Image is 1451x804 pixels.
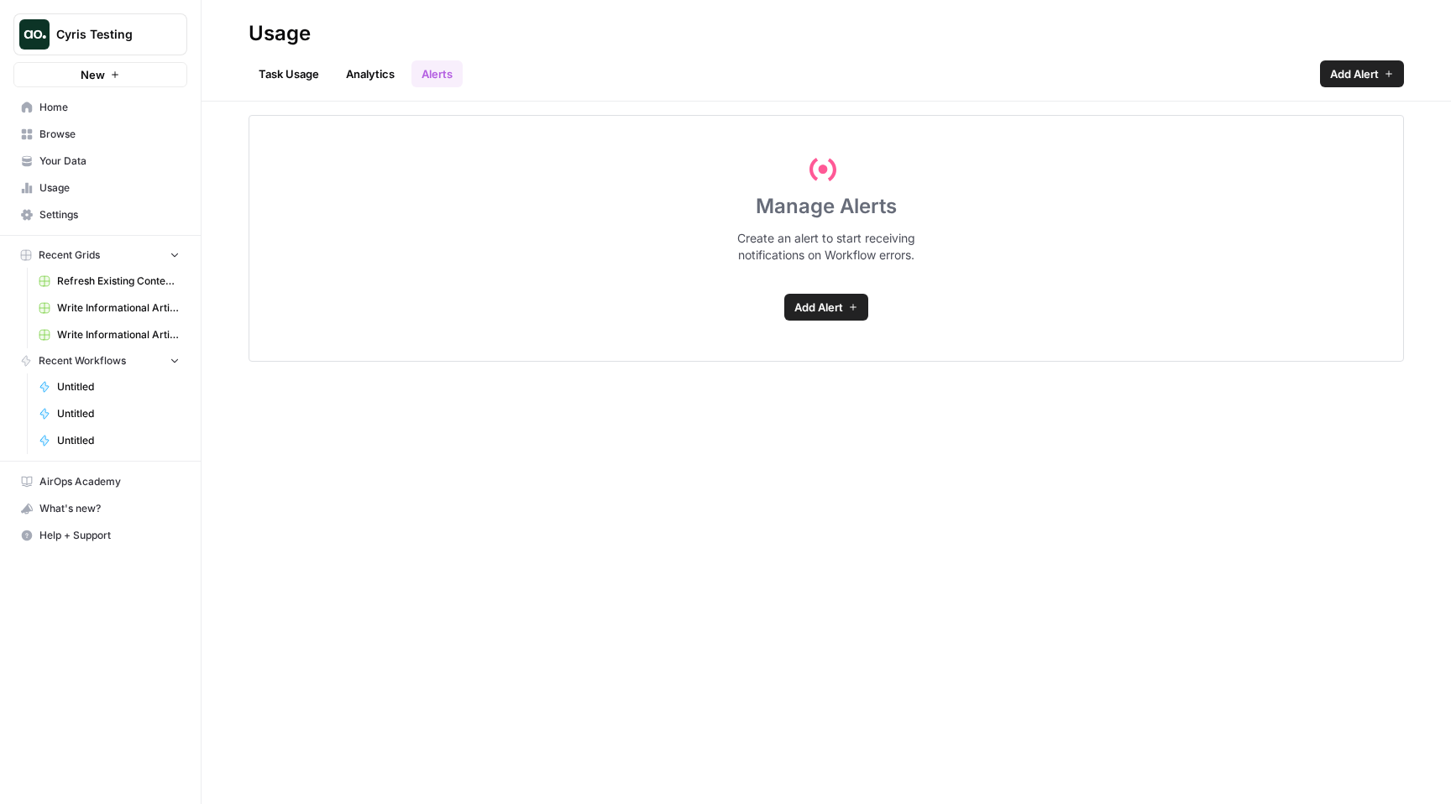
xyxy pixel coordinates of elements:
a: Alerts [411,60,463,87]
span: Browse [39,127,180,142]
a: AirOps Academy [13,468,187,495]
span: Untitled [57,433,180,448]
a: Add Alert [1320,60,1404,87]
a: Home [13,94,187,121]
span: Create an alert to start receiving notifications on Workflow errors. [737,230,915,264]
button: What's new? [13,495,187,522]
a: Browse [13,121,187,148]
span: Refresh Existing Content (1) [57,274,180,289]
span: Untitled [57,379,180,394]
a: Refresh Existing Content (1) [31,268,187,295]
span: Help + Support [39,528,180,543]
span: Your Data [39,154,180,169]
a: Untitled [31,400,187,427]
span: Untitled [57,406,180,421]
h1: Manage Alerts [756,193,897,220]
a: Analytics [336,60,405,87]
a: Settings [13,201,187,228]
a: Write Informational Articles [31,321,187,348]
button: New [13,62,187,87]
a: Usage [13,175,187,201]
button: Help + Support [13,522,187,549]
a: Task Usage [249,60,329,87]
span: Settings [39,207,180,222]
a: Add Alert [784,294,868,321]
span: Recent Grids [39,248,100,263]
a: Untitled [31,373,187,400]
span: Home [39,100,180,115]
div: What's new? [14,496,186,521]
a: Write Informational Article [31,295,187,321]
span: AirOps Academy [39,474,180,489]
span: Usage [39,180,180,196]
span: Write Informational Articles [57,327,180,342]
button: Workspace: Cyris Testing [13,13,187,55]
a: Untitled [31,427,187,454]
span: Cyris Testing [56,26,158,43]
button: Recent Grids [13,243,187,268]
button: Recent Workflows [13,348,187,373]
img: Cyris Testing Logo [19,19,50,50]
span: Add Alert [794,299,843,316]
span: New [81,66,105,83]
span: Write Informational Article [57,300,180,316]
a: Your Data [13,148,187,175]
span: Add Alert [1330,65,1379,82]
div: Usage [249,20,311,47]
span: Recent Workflows [39,353,126,368]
